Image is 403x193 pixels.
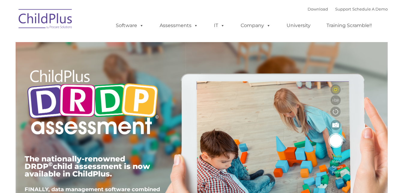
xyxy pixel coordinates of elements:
a: Support [335,7,351,11]
a: IT [208,20,231,32]
a: Assessments [154,20,204,32]
span: The nationally-renowned DRDP child assessment is now available in ChildPlus. [25,154,150,178]
font: | [308,7,388,11]
img: ChildPlus by Procare Solutions [16,5,76,35]
img: Copyright - DRDP Logo Light [25,62,161,145]
sup: © [48,161,53,168]
a: Software [110,20,150,32]
a: Training Scramble!! [320,20,378,32]
a: Schedule A Demo [352,7,388,11]
a: Company [235,20,277,32]
a: University [281,20,317,32]
a: Download [308,7,328,11]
